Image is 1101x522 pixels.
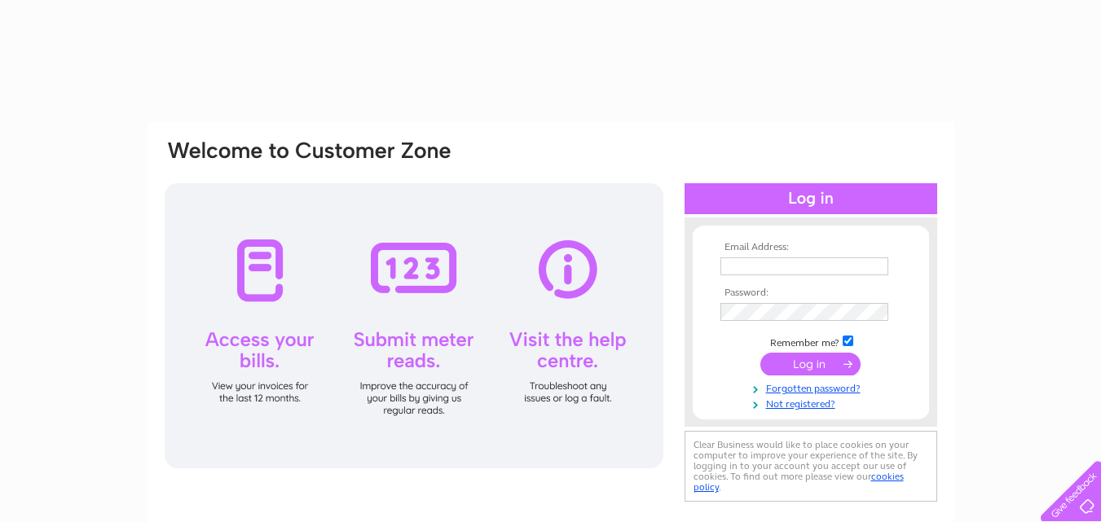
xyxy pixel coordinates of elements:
[716,333,905,349] td: Remember me?
[685,431,937,502] div: Clear Business would like to place cookies on your computer to improve your experience of the sit...
[760,353,861,375] input: Submit
[716,242,905,253] th: Email Address:
[720,395,905,410] a: Not registered?
[720,379,905,395] a: Forgotten password?
[694,471,904,493] a: cookies policy
[716,287,905,299] th: Password:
